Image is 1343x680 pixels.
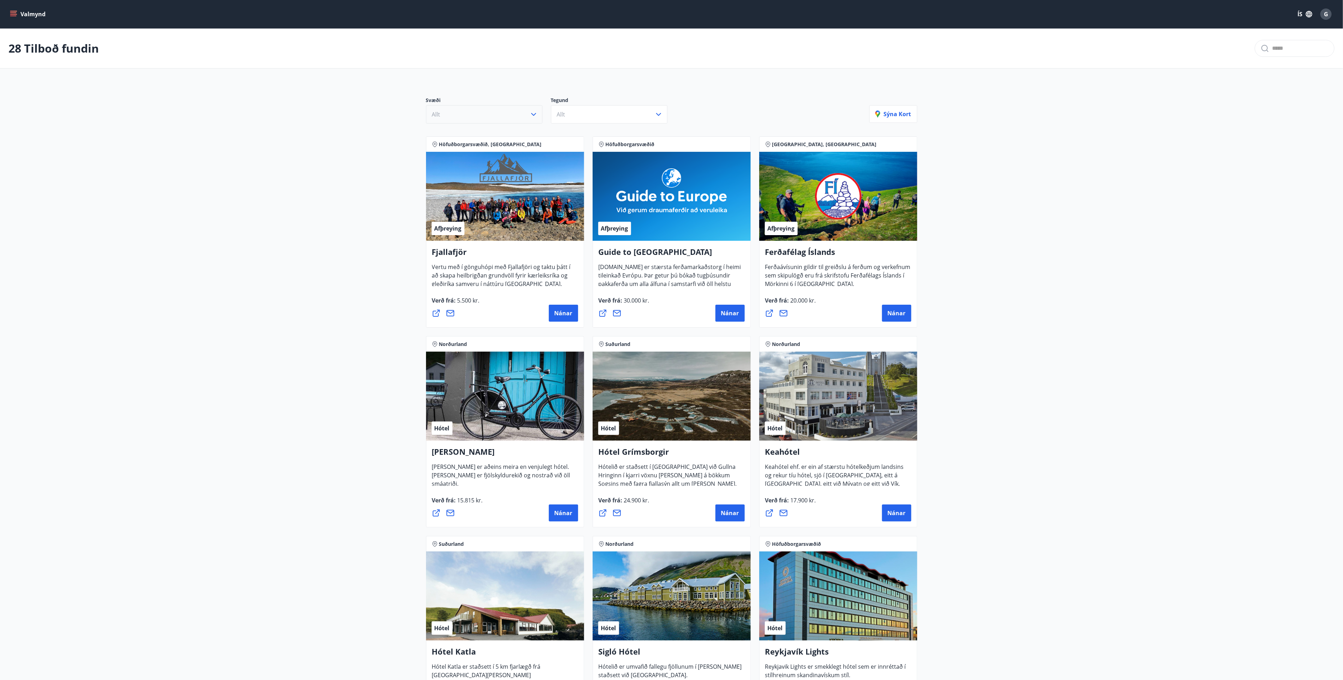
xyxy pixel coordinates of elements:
span: Hótelið er staðsett í [GEOGRAPHIC_DATA] við Gullna Hringinn í kjarri vöxnu [PERSON_NAME] á bökkum... [599,463,737,510]
span: Nánar [554,509,572,517]
span: Hótel [601,424,616,432]
span: Hótel [601,624,616,632]
span: 17.900 kr. [789,496,816,504]
span: [GEOGRAPHIC_DATA], [GEOGRAPHIC_DATA] [772,141,877,148]
span: Ferðaávísunin gildir til greiðslu á ferðum og verkefnum sem skipulögð eru frá skrifstofu Ferðafél... [765,263,911,293]
span: Nánar [554,309,572,317]
h4: [PERSON_NAME] [432,446,578,463]
span: Hótel [768,424,783,432]
button: menu [8,8,48,20]
p: Sýna kort [875,110,911,118]
span: Hótel [768,624,783,632]
h4: Guide to [GEOGRAPHIC_DATA] [599,246,745,263]
button: Allt [551,105,667,124]
h4: Keahótel [765,446,911,463]
button: Sýna kort [869,105,917,123]
p: Tegund [551,97,676,105]
span: Suðurland [606,341,631,348]
h4: Hótel Grímsborgir [599,446,745,463]
span: Verð frá : [599,496,649,510]
span: [PERSON_NAME] er aðeins meira en venjulegt hótel. [PERSON_NAME] er fjölskyldurekið og nostrað við... [432,463,570,493]
button: Nánar [715,505,745,521]
span: Höfuðborgarsvæðið [606,141,655,148]
span: Afþreying [768,225,795,232]
button: ÍS [1294,8,1316,20]
span: Nánar [888,309,906,317]
span: Allt [432,111,440,118]
span: Verð frá : [432,297,480,310]
span: Hótel [434,424,450,432]
button: Nánar [882,505,911,521]
span: Höfuðborgarsvæðið, [GEOGRAPHIC_DATA] [439,141,542,148]
span: Allt [557,111,565,118]
button: Nánar [549,305,578,322]
span: 24.900 kr. [623,496,649,504]
span: Keahótel ehf. er ein af stærstu hótelkeðjum landsins og rekur tíu hótel, sjö í [GEOGRAPHIC_DATA],... [765,463,904,510]
span: Suðurland [439,541,464,548]
span: Nánar [888,509,906,517]
button: G [1318,6,1335,23]
span: Nánar [721,309,739,317]
span: Verð frá : [765,496,816,510]
h4: Reykjavík Lights [765,646,911,662]
h4: Hótel Katla [432,646,578,662]
p: 28 Tilboð fundin [8,41,99,56]
span: 30.000 kr. [623,297,649,304]
span: Verð frá : [432,496,483,510]
span: Hótel [434,624,450,632]
span: Nánar [721,509,739,517]
button: Nánar [549,505,578,521]
h4: Ferðafélag Íslands [765,246,911,263]
span: Verð frá : [765,297,816,310]
span: 15.815 kr. [456,496,483,504]
span: Vertu með í gönguhópi með Fjallafjöri og taktu þátt í að skapa heilbrigðan grundvöll fyrir kærlei... [432,263,571,293]
span: [DOMAIN_NAME] er stærsta ferðamarkaðstorg í heimi tileinkað Evrópu. Þar getur þú bókað tugþúsundi... [599,263,741,310]
span: Afþreying [434,225,462,232]
span: Norðurland [772,341,801,348]
h4: Sigló Hótel [599,646,745,662]
h4: Fjallafjör [432,246,578,263]
span: 20.000 kr. [789,297,816,304]
span: Norðurland [439,341,467,348]
span: 5.500 kr. [456,297,480,304]
p: Svæði [426,97,551,105]
button: Nánar [715,305,745,322]
span: Höfuðborgarsvæðið [772,541,821,548]
span: Afþreying [601,225,628,232]
button: Nánar [882,305,911,322]
span: Verð frá : [599,297,649,310]
span: Norðurland [606,541,634,548]
span: G [1324,10,1328,18]
button: Allt [426,105,542,124]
